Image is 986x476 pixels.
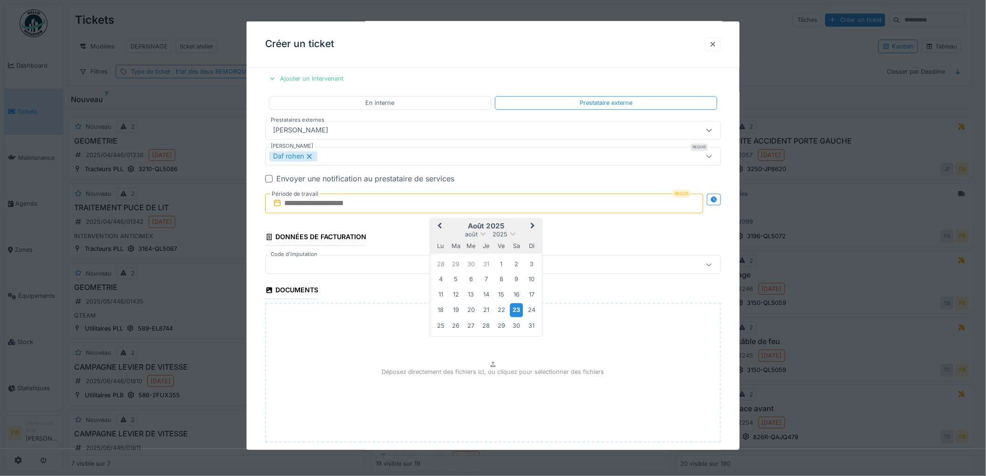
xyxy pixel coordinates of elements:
[493,231,507,238] span: 2025
[434,320,447,332] div: Choose lundi 25 août 2025
[430,222,542,231] h2: août 2025
[510,304,523,317] div: Choose samedi 23 août 2025
[480,258,493,271] div: Choose jeudi 31 juillet 2025
[465,240,477,253] div: mercredi
[510,240,523,253] div: samedi
[434,258,447,271] div: Choose lundi 28 juillet 2025
[480,289,493,301] div: Choose jeudi 14 août 2025
[265,283,318,299] div: Documents
[480,304,493,317] div: Choose jeudi 21 août 2025
[465,273,477,286] div: Choose mercredi 6 août 2025
[510,273,523,286] div: Choose samedi 9 août 2025
[434,289,447,301] div: Choose lundi 11 août 2025
[480,273,493,286] div: Choose jeudi 7 août 2025
[495,320,507,332] div: Choose vendredi 29 août 2025
[450,320,462,332] div: Choose mardi 26 août 2025
[269,125,332,136] div: [PERSON_NAME]
[434,240,447,253] div: lundi
[465,304,477,317] div: Choose mercredi 20 août 2025
[450,258,462,271] div: Choose mardi 29 juillet 2025
[271,189,319,200] label: Période de travail
[526,220,541,235] button: Next Month
[525,240,538,253] div: dimanche
[510,289,523,301] div: Choose samedi 16 août 2025
[366,99,395,108] div: En interne
[510,320,523,332] div: Choose samedi 30 août 2025
[434,273,447,286] div: Choose lundi 4 août 2025
[433,257,539,333] div: Month août, 2025
[525,273,538,286] div: Choose dimanche 10 août 2025
[495,273,507,286] div: Choose vendredi 8 août 2025
[450,240,462,253] div: mardi
[525,320,538,332] div: Choose dimanche 31 août 2025
[450,273,462,286] div: Choose mardi 5 août 2025
[450,304,462,317] div: Choose mardi 19 août 2025
[673,190,690,198] div: Requis
[465,320,477,332] div: Choose mercredi 27 août 2025
[525,258,538,271] div: Choose dimanche 3 août 2025
[269,143,315,151] label: [PERSON_NAME]
[265,39,334,50] h3: Créer un ticket
[431,220,446,235] button: Previous Month
[691,144,708,151] div: Requis
[465,258,477,271] div: Choose mercredi 30 juillet 2025
[269,117,326,124] label: Prestataires externes
[450,289,462,301] div: Choose mardi 12 août 2025
[269,152,317,162] div: Daf rohen
[510,258,523,271] div: Choose samedi 2 août 2025
[382,368,604,377] p: Déposez directement des fichiers ici, ou cliquez pour sélectionner des fichiers
[465,231,478,238] span: août
[495,258,507,271] div: Choose vendredi 1 août 2025
[495,240,507,253] div: vendredi
[495,289,507,301] div: Choose vendredi 15 août 2025
[525,289,538,301] div: Choose dimanche 17 août 2025
[480,240,493,253] div: jeudi
[269,251,319,259] label: Code d'imputation
[495,304,507,317] div: Choose vendredi 22 août 2025
[580,99,632,108] div: Prestataire externe
[276,173,454,185] div: Envoyer une notification au prestataire de services
[434,304,447,317] div: Choose lundi 18 août 2025
[465,289,477,301] div: Choose mercredi 13 août 2025
[525,304,538,317] div: Choose dimanche 24 août 2025
[265,73,347,85] div: Ajouter un intervenant
[265,230,366,246] div: Données de facturation
[480,320,493,332] div: Choose jeudi 28 août 2025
